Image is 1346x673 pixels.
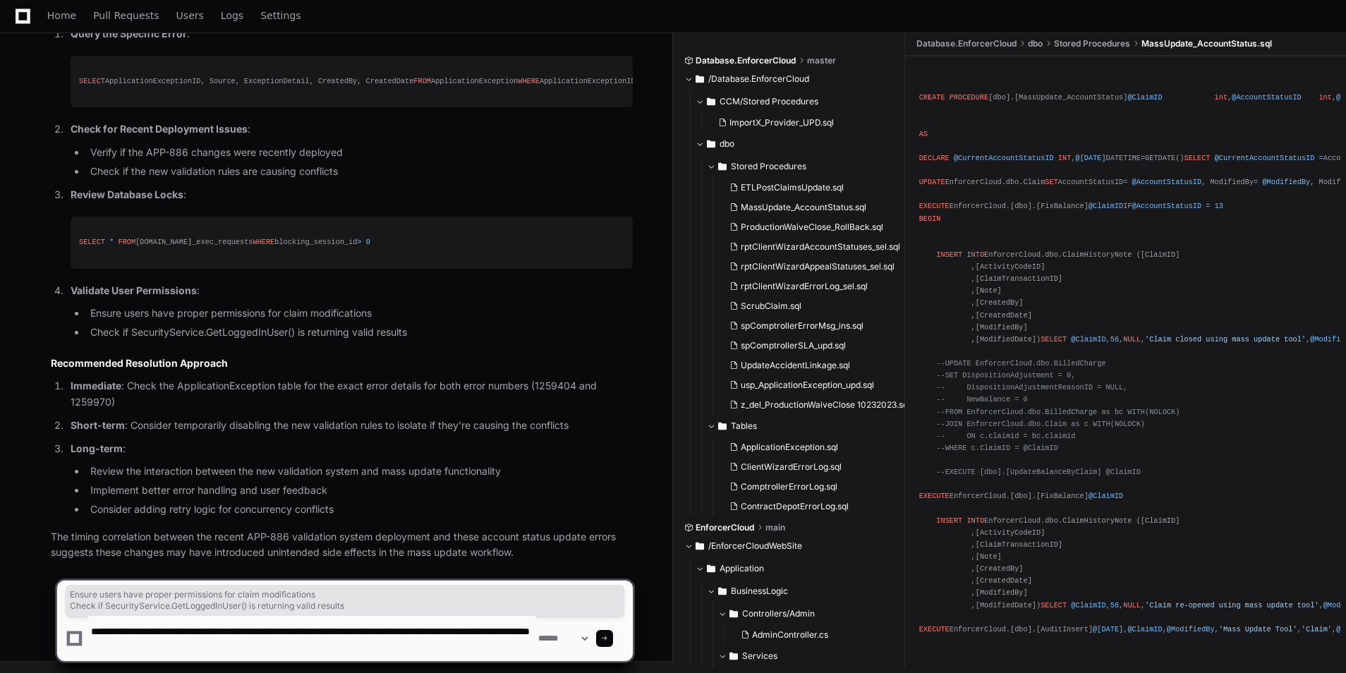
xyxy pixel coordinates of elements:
[936,444,1058,452] span: --WHERE c.ClaimID = @ClaimID
[724,277,910,296] button: rptClientWizardErrorLog_sel.sql
[79,75,624,87] div: ApplicationExceptionID, Source, ExceptionDetail, CreatedBy, CreatedDate ApplicationException Appl...
[936,383,1127,392] span: -- DispositionAdjustmentReasonID = NULL,
[741,442,838,453] span: ApplicationException.sql
[724,497,909,516] button: ContractDepotErrorLog.sql
[696,538,704,554] svg: Directory
[724,237,910,257] button: rptClientWizardAccountStatuses_sel.sql
[71,441,633,457] p: :
[79,236,624,248] div: [DOMAIN_NAME]_exec_requests blocking_session_id
[1215,154,1315,162] span: @CurrentAccountStatusID
[741,222,883,233] span: ProductionWaiveClose_RollBack.sql
[720,96,818,107] span: CCM/Stored Procedures
[936,371,1075,380] span: --SET DispositionAdjustment = 0,
[79,238,105,246] span: SELECT
[919,492,950,501] span: EXECUTE
[741,241,900,253] span: rptClientWizardAccountStatuses_sel.sql
[71,284,197,296] strong: Validate User Permissions
[1123,178,1127,186] span: =
[718,158,727,175] svg: Directory
[724,217,910,237] button: ProductionWaiveClose_RollBack.sql
[741,261,895,272] span: rptClientWizardAppealStatuses_sel.sql
[1215,93,1227,102] span: int
[936,432,1075,440] span: -- ON c.claimid = bc.claimid
[741,340,846,351] span: spComptrollerSLA_upd.sql
[741,320,863,332] span: spComptrollerErrorMsg_ins.sql
[70,589,620,612] span: Ensure users have proper permissions for claim modifications Check if SecurityService.GetLoggedIn...
[724,437,909,457] button: ApplicationException.sql
[741,281,868,292] span: rptClientWizardErrorLog_sel.sql
[741,481,837,492] span: ComptrollerErrorLog.sql
[1132,178,1202,186] span: @AccountStatusID
[696,133,906,155] button: dbo
[221,11,243,20] span: Logs
[919,178,945,186] span: UPDATE
[86,502,633,518] li: Consider adding retry logic for concurrency conflicts
[71,378,633,411] p: : Check the ApplicationException table for the exact error details for both error numbers (125940...
[1071,335,1105,344] span: @ClaimID
[366,238,370,246] span: 0
[919,202,950,211] span: EXECUTE
[71,419,125,431] strong: Short-term
[1028,38,1043,49] span: dbo
[1045,178,1057,186] span: SET
[713,113,897,133] button: ImportX_Provider_UPD.sql
[950,93,988,102] span: PROCEDURE
[86,325,633,341] li: Check if SecurityService.GetLoggedInUser() is returning valid results
[741,301,801,312] span: ScrubClaim.sql
[720,138,734,150] span: dbo
[86,483,633,499] li: Implement better error handling and user feedback
[684,68,895,90] button: /Database.EnforcerCloud
[1075,154,1105,162] span: @[DATE]
[696,90,906,113] button: CCM/Stored Procedures
[724,356,910,375] button: UpdateAccidentLinkage.sql
[724,178,910,198] button: ETLPostClaimsUpdate.sql
[357,238,361,246] span: >
[1254,178,1258,186] span: =
[919,154,950,162] span: DECLARE
[1110,335,1119,344] span: 56
[93,11,159,20] span: Pull Requests
[936,468,1141,476] span: --EXECUTE [dbo].[UpdateBalanceByClaim] @ClaimID
[707,415,917,437] button: Tables
[741,380,874,391] span: usp_ApplicationException_upd.sql
[936,359,1105,368] span: --UPDATE EnforcerCloud.dbo.BilledCharge
[919,130,928,138] span: AS
[518,77,540,85] span: WHERE
[1127,93,1162,102] span: @ClaimID
[413,77,431,85] span: FROM
[724,477,909,497] button: ComptrollerErrorLog.sql
[86,145,633,161] li: Verify if the APP-886 changes were recently deployed
[79,77,105,85] span: SELECT
[86,305,633,322] li: Ensure users have proper permissions for claim modifications
[47,11,76,20] span: Home
[1145,335,1306,344] span: 'Claim closed using mass update tool'
[741,360,850,371] span: UpdateAccidentLinkage.sql
[724,375,910,395] button: usp_ApplicationException_upd.sql
[1089,492,1123,501] span: @ClaimID
[118,238,135,246] span: FROM
[765,522,785,533] span: main
[1054,38,1130,49] span: Stored Procedures
[916,38,1017,49] span: Database.EnforcerCloud
[936,250,984,259] span: INSERT INTO
[741,202,866,213] span: MassUpdate_AccountStatus.sql
[741,501,849,512] span: ContractDepotErrorLog.sql
[71,28,187,40] strong: Query the Specific Error
[1132,202,1202,211] span: @AccountStatusID
[253,238,274,246] span: WHERE
[1318,93,1331,102] span: int
[71,442,123,454] strong: Long-term
[724,198,910,217] button: MassUpdate_AccountStatus.sql
[86,463,633,480] li: Review the interaction between the new validation system and mass update functionality
[1089,202,1123,211] span: @ClaimID
[1184,154,1211,162] span: SELECT
[1141,154,1145,162] span: =
[807,55,836,66] span: master
[718,418,727,435] svg: Directory
[741,461,842,473] span: ClientWizardErrorLog.sql
[741,399,910,411] span: z_del_ProductionWaiveClose 10232023.sql
[1141,38,1272,49] span: MassUpdate_AccountStatus.sql
[954,154,1054,162] span: @CurrentAccountStatusID
[1206,202,1210,211] span: =
[724,296,910,316] button: ScrubClaim.sql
